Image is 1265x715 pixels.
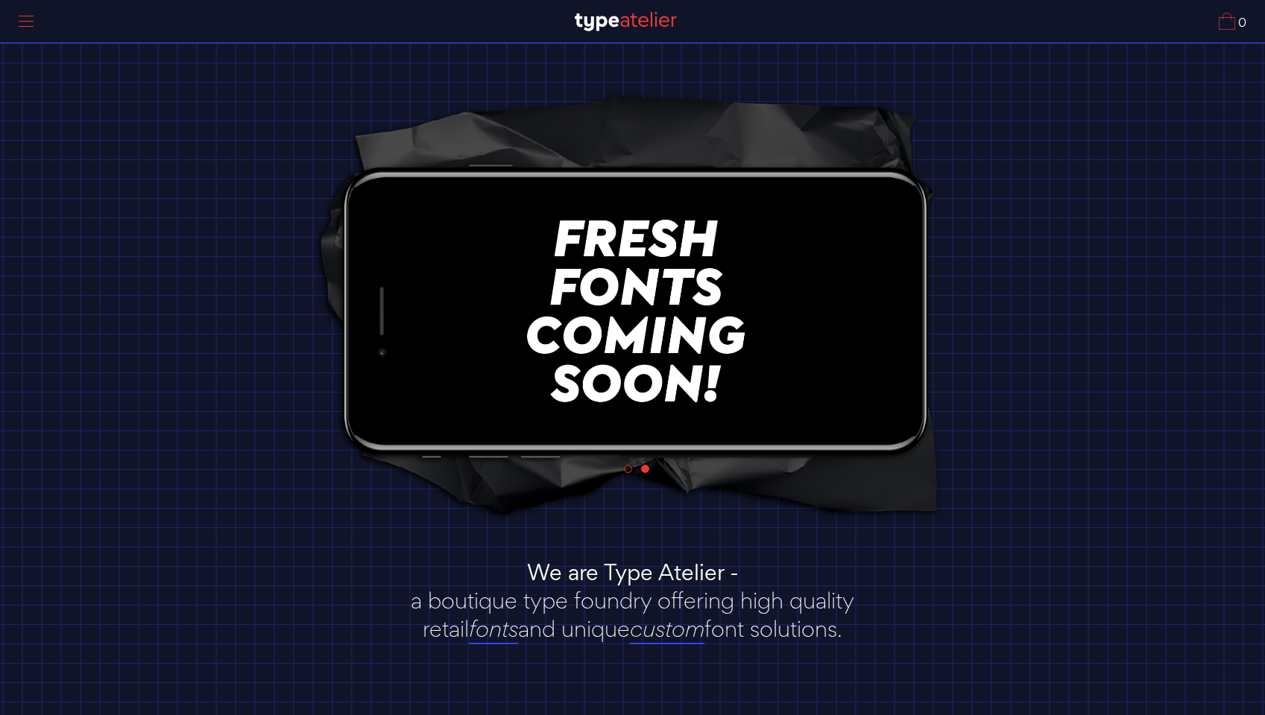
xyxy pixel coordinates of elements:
p: a boutique type foundry offering high quality retail and unique font solutions. [391,586,875,643]
img: Fresh fonts coming soon! [416,186,857,433]
a: fonts [469,614,518,644]
a: 1 [624,465,632,473]
a: 2 [641,465,649,473]
img: TA_Logo.svg [575,12,677,31]
strong: We are Type Atelier - [527,557,739,587]
a: custom [630,614,704,644]
span: 0 [1235,17,1246,30]
img: Cart_Icon.svg [1219,13,1235,30]
a: 0 [1219,13,1246,30]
